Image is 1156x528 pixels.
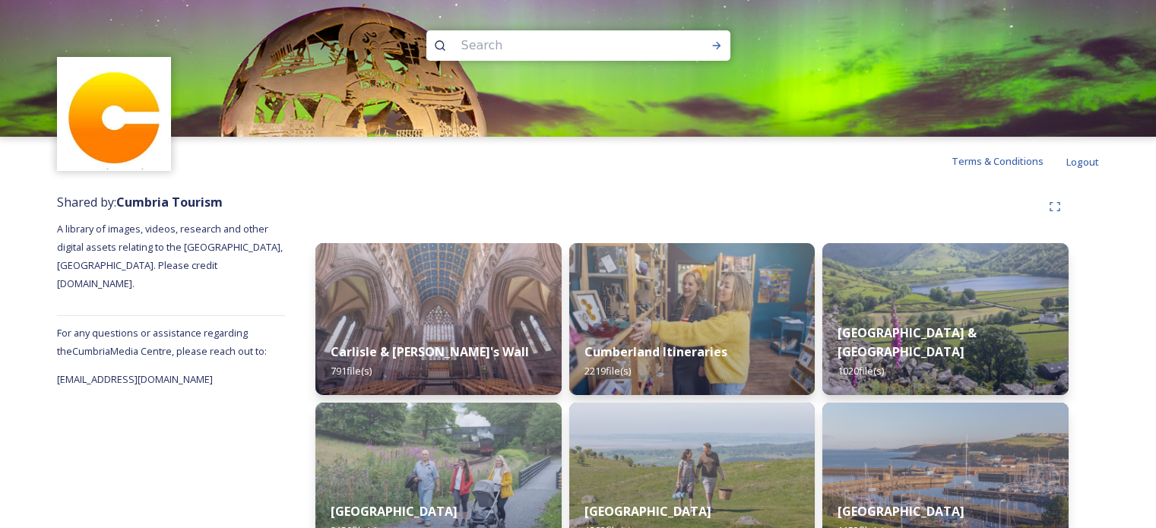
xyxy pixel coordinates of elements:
span: [EMAIL_ADDRESS][DOMAIN_NAME] [57,372,213,386]
a: Terms & Conditions [952,152,1066,170]
strong: [GEOGRAPHIC_DATA] [838,503,964,520]
span: 1020 file(s) [838,364,884,378]
img: Hartsop-222.jpg [822,243,1069,395]
input: Search [454,29,662,62]
span: 791 file(s) [331,364,372,378]
span: 2219 file(s) [584,364,631,378]
span: Logout [1066,155,1099,169]
span: For any questions or assistance regarding the Cumbria Media Centre, please reach out to: [57,326,267,358]
span: A library of images, videos, research and other digital assets relating to the [GEOGRAPHIC_DATA],... [57,222,285,290]
strong: Carlisle & [PERSON_NAME]'s Wall [331,343,529,360]
span: Shared by: [57,194,223,210]
img: images.jpg [59,59,169,169]
strong: [GEOGRAPHIC_DATA] [331,503,458,520]
strong: [GEOGRAPHIC_DATA] & [GEOGRAPHIC_DATA] [838,324,977,360]
strong: Cumberland Itineraries [584,343,727,360]
strong: [GEOGRAPHIC_DATA] [584,503,711,520]
img: 8ef860cd-d990-4a0f-92be-bf1f23904a73.jpg [569,243,816,395]
img: Carlisle-couple-176.jpg [315,243,562,395]
span: Terms & Conditions [952,154,1044,168]
strong: Cumbria Tourism [116,194,223,210]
